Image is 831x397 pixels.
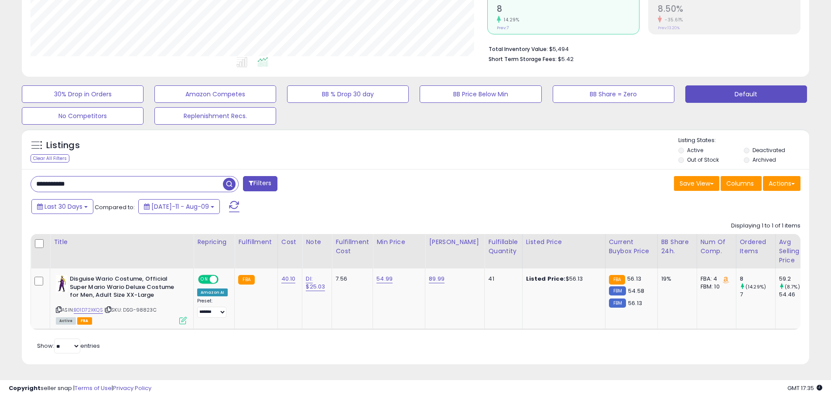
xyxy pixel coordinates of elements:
[151,202,209,211] span: [DATE]-11 - Aug-09
[779,291,814,299] div: 54.46
[558,55,574,63] span: $5.42
[489,45,548,53] b: Total Inventory Value:
[335,238,369,256] div: Fulfillment Cost
[31,154,69,163] div: Clear All Filters
[609,299,626,308] small: FBM
[628,299,642,307] span: 56.13
[281,275,296,283] a: 40.10
[56,317,76,325] span: All listings currently available for purchase on Amazon
[779,238,811,265] div: Avg Selling Price
[661,275,690,283] div: 19%
[199,276,210,283] span: ON
[488,238,518,256] div: Fulfillable Quantity
[553,85,674,103] button: BB Share = Zero
[95,203,135,211] span: Compared to:
[113,384,151,392] a: Privacy Policy
[497,25,509,31] small: Prev: 7
[287,85,409,103] button: BB % Drop 30 day
[138,199,220,214] button: [DATE]-11 - Aug-09
[701,238,732,256] div: Num of Comp.
[497,4,639,16] h2: 8
[243,176,277,191] button: Filters
[740,291,775,299] div: 7
[701,275,729,283] div: FBA: 4
[154,85,276,103] button: Amazon Competes
[197,298,228,318] div: Preset:
[752,146,785,154] label: Deactivated
[687,146,703,154] label: Active
[22,85,144,103] button: 30% Drop in Orders
[731,222,800,230] div: Displaying 1 to 1 of 1 items
[54,238,190,247] div: Title
[787,384,822,392] span: 2025-09-9 17:35 GMT
[752,156,776,163] label: Archived
[104,306,157,313] span: | SKU: DSG-98823C
[763,176,800,191] button: Actions
[9,384,41,392] strong: Copyright
[678,136,809,145] p: Listing States:
[429,275,445,283] a: 89.99
[661,238,693,256] div: BB Share 24h.
[526,238,602,247] div: Listed Price
[662,17,683,23] small: -35.61%
[526,275,566,283] b: Listed Price:
[75,384,112,392] a: Terms of Use
[77,317,92,325] span: FBA
[721,176,762,191] button: Columns
[687,156,719,163] label: Out of Stock
[658,4,800,16] h2: 8.50%
[46,139,80,152] h5: Listings
[238,275,254,285] small: FBA
[31,199,93,214] button: Last 30 Days
[238,238,274,247] div: Fulfillment
[429,238,481,247] div: [PERSON_NAME]
[740,238,772,256] div: Ordered Items
[701,283,729,291] div: FBM: 10
[501,17,519,23] small: 14.29%
[779,275,814,283] div: 59.2
[726,179,754,188] span: Columns
[627,275,641,283] span: 56.13
[628,287,644,295] span: 54.58
[44,202,82,211] span: Last 30 Days
[658,25,680,31] small: Prev: 13.20%
[674,176,719,191] button: Save View
[609,238,654,256] div: Current Buybox Price
[489,43,794,54] li: $5,494
[785,283,800,290] small: (8.7%)
[746,283,766,290] small: (14.29%)
[70,275,176,302] b: Disguise Wario Costume, Official Super Mario Wario Deluxe Costume for Men, Adult Size XX-Large
[526,275,598,283] div: $56.13
[488,275,515,283] div: 41
[306,275,325,291] a: DI: $25.03
[609,275,625,285] small: FBA
[281,238,299,247] div: Cost
[376,238,421,247] div: Min Price
[197,238,231,247] div: Repricing
[197,288,228,296] div: Amazon AI
[420,85,541,103] button: BB Price Below Min
[740,275,775,283] div: 8
[489,55,557,63] b: Short Term Storage Fees:
[9,384,151,393] div: seller snap | |
[22,107,144,125] button: No Competitors
[306,238,328,247] div: Note
[56,275,68,292] img: 41-EZ-xsEfL._SL40_.jpg
[154,107,276,125] button: Replenishment Recs.
[56,275,187,323] div: ASIN:
[335,275,366,283] div: 7.56
[609,286,626,295] small: FBM
[685,85,807,103] button: Default
[74,306,103,314] a: B01D72XKQS
[376,275,393,283] a: 54.99
[217,276,231,283] span: OFF
[37,342,100,350] span: Show: entries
